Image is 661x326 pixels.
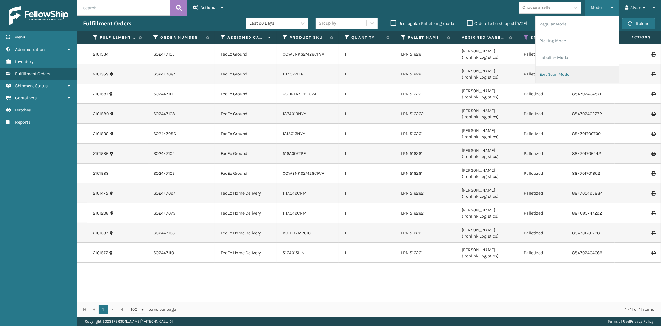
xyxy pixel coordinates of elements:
td: SO2447104 [148,144,215,164]
a: 2101581 [93,91,108,97]
td: [PERSON_NAME] (Ironlink Logistics) [456,183,518,203]
td: LPN 516261 [395,243,456,263]
td: Palletized [518,44,566,64]
td: SO2447084 [148,64,215,84]
td: 1 [339,243,395,263]
li: Picking Mode [536,33,619,49]
td: FedEx Ground [215,104,277,124]
i: Print Label [651,191,655,196]
a: 884701701738 [572,230,600,236]
label: Order Number [160,35,203,40]
a: 111A027LTG [283,71,304,77]
td: FedEx Home Delivery [215,183,277,203]
a: CCWENKS2M26CFVA [283,52,324,57]
li: Labeling Mode [536,49,619,66]
td: 1 [339,84,395,104]
td: LPN 516262 [395,203,456,223]
td: SO2447105 [148,164,215,183]
td: Palletized [518,84,566,104]
a: CCHRFKS2BLUVA [283,91,316,97]
a: 2101537 [93,230,108,236]
a: 131A013NVY [283,131,305,136]
span: Fulfillment Orders [15,71,50,76]
h3: Fulfillment Orders [83,20,131,27]
label: Status [531,35,554,40]
i: Print Label [651,132,655,136]
div: Last 90 Days [249,20,297,27]
td: FedEx Ground [215,64,277,84]
label: Pallet Name [408,35,444,40]
a: 2101533 [93,170,108,177]
a: 1 [99,305,108,314]
a: 2101536 [93,151,108,157]
td: FedEx Ground [215,44,277,64]
div: Choose a seller [522,4,552,11]
td: Palletized [518,144,566,164]
td: 1 [339,124,395,144]
span: Reports [15,120,30,125]
td: SO2447086 [148,124,215,144]
label: Orders to be shipped [DATE] [467,21,527,26]
td: 1 [339,104,395,124]
td: FedEx Home Delivery [215,203,277,223]
a: 884700495884 [572,191,603,196]
a: 884702404069 [572,250,602,256]
i: Print Label [651,52,655,57]
td: SO2447108 [148,104,215,124]
a: Terms of Use [608,319,629,324]
td: [PERSON_NAME] (Ironlink Logistics) [456,104,518,124]
td: [PERSON_NAME] (Ironlink Logistics) [456,84,518,104]
td: 1 [339,144,395,164]
td: LPN 516261 [395,223,456,243]
i: Print Label [651,152,655,156]
td: SO2447097 [148,183,215,203]
i: Print Label [651,251,655,255]
td: Palletized [518,183,566,203]
td: FedEx Home Delivery [215,223,277,243]
td: LPN 516261 [395,64,456,84]
a: CCWENKS2M26CFVA [283,171,324,176]
span: 100 [131,306,140,313]
i: Print Label [651,231,655,235]
td: FedEx Ground [215,84,277,104]
li: Regular Mode [536,16,619,33]
td: SO2447075 [148,203,215,223]
img: logo [9,6,68,25]
td: [PERSON_NAME] (Ironlink Logistics) [456,243,518,263]
td: LPN 516261 [395,44,456,64]
a: 111A049CRM [283,191,306,196]
span: items per page [131,305,176,314]
label: Fulfillment Order Id [100,35,136,40]
td: [PERSON_NAME] (Ironlink Logistics) [456,124,518,144]
a: 884695747292 [572,211,602,216]
span: Mode [591,5,602,10]
a: 884701701602 [572,171,600,176]
td: FedEx Ground [215,144,277,164]
div: | [608,317,654,326]
a: 111A049CRM [283,211,306,216]
td: LPN 516262 [395,104,456,124]
li: Exit Scan Mode [536,66,619,83]
td: FedEx Ground [215,164,277,183]
i: Print Label [651,171,655,176]
a: 884702402732 [572,111,602,116]
td: 1 [339,203,395,223]
a: 2101359 [93,71,108,77]
td: Palletized [518,104,566,124]
td: Palletized [518,124,566,144]
span: Inventory [15,59,33,64]
td: LPN 516261 [395,144,456,164]
td: 1 [339,64,395,84]
td: FedEx Home Delivery [215,243,277,263]
td: LPN 516261 [395,164,456,183]
td: Palletized [518,243,566,263]
i: Print Label [651,92,655,96]
td: FedEx Ground [215,124,277,144]
td: [PERSON_NAME] (Ironlink Logistics) [456,164,518,183]
a: 133A013NVY [283,111,306,116]
label: Product SKU [289,35,327,40]
a: 2101475 [93,190,108,197]
td: SO2447105 [148,44,215,64]
td: [PERSON_NAME] (Ironlink Logistics) [456,203,518,223]
a: RC-DBYM2616 [283,230,311,236]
